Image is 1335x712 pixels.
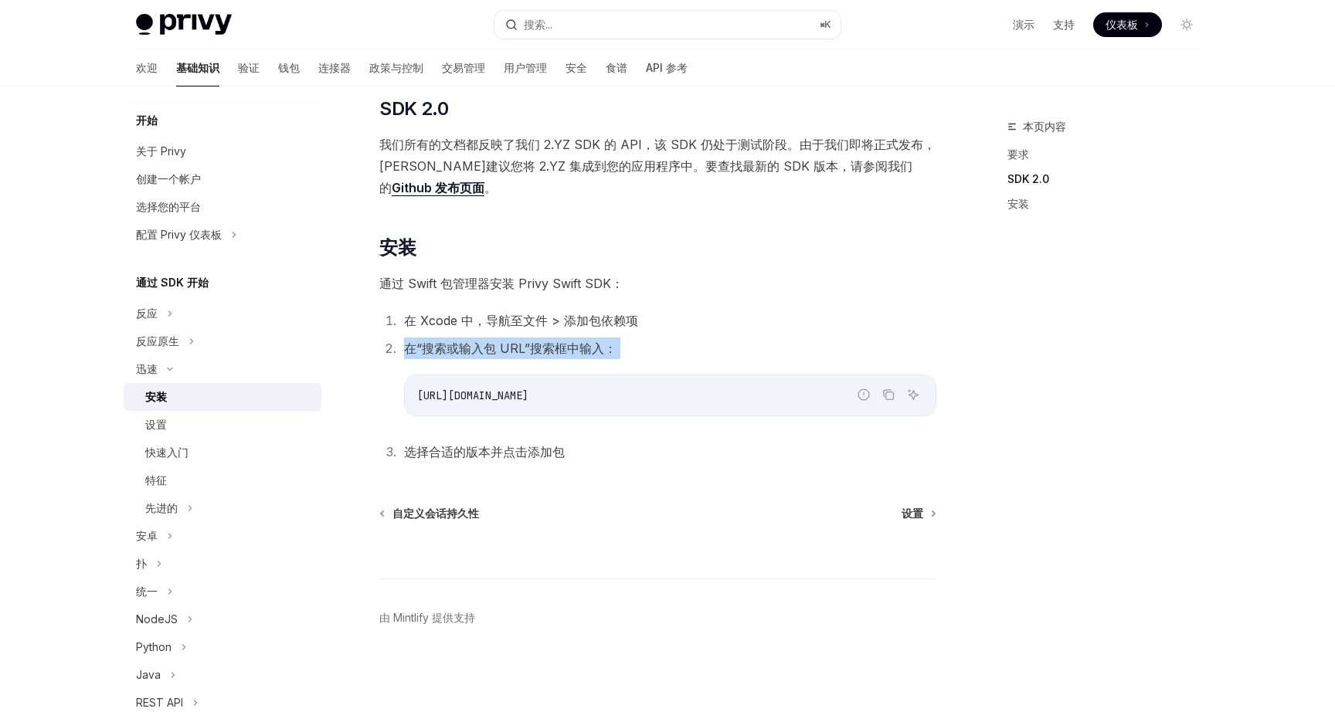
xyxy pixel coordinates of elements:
[392,180,484,196] a: Github 发布页面
[854,385,874,405] button: 报告错误代码
[136,307,158,320] font: 反应
[1007,172,1049,185] font: SDK 2.0
[145,473,167,487] font: 特征
[392,507,479,520] font: 自定义会话持久性
[136,585,158,598] font: 统一
[136,668,161,681] font: Java
[145,446,189,459] font: 快速入门
[136,612,178,626] font: NodeJS
[1023,120,1066,133] font: 本页内容
[145,390,167,403] font: 安装
[124,165,321,193] a: 创建一个帐户
[646,61,688,74] font: API 参考
[1007,197,1029,210] font: 安装
[238,49,260,86] a: 验证
[318,49,351,86] a: 连接器
[1106,18,1138,31] font: 仪表板
[136,144,186,158] font: 关于 Privy
[1007,147,1029,161] font: 要求
[379,97,448,120] font: SDK 2.0
[442,61,485,74] font: 交易管理
[566,61,587,74] font: 安全
[606,49,627,86] a: 食谱
[1013,17,1034,32] a: 演示
[369,61,423,74] font: 政策与控制
[417,388,528,402] span: [URL][DOMAIN_NAME]
[524,18,552,31] font: 搜索...
[1007,142,1211,167] a: 要求
[379,236,416,259] font: 安装
[136,334,179,348] font: 反应原生
[504,61,547,74] font: 用户管理
[136,61,158,74] font: 欢迎
[278,49,300,86] a: 钱包
[404,313,638,328] font: 在 Xcode 中，导航至文件 > 添加包依赖项
[145,418,167,431] font: 设置
[136,696,183,709] font: REST API
[136,114,158,127] font: 开始
[136,228,222,241] font: 配置 Privy 仪表板
[442,49,485,86] a: 交易管理
[136,14,232,36] img: 灯光标志
[124,439,321,466] a: 快速入门
[1053,17,1075,32] a: 支持
[136,172,201,185] font: 创建一个帐户
[379,276,623,291] font: 通过 Swift 包管理器安装 Privy Swift SDK：
[379,137,936,195] font: 我们所有的文档都反映了我们 2.YZ SDK 的 API，该 SDK 仍处于测试阶段。由于我们即将正式发布，[PERSON_NAME]建议您将 2.YZ 集成到您的应用程序中。要查找最新的 SD...
[136,362,158,375] font: 迅速
[820,19,824,30] font: ⌘
[504,49,547,86] a: 用户管理
[1174,12,1199,37] button: 切换暗模式
[902,506,935,521] a: 设置
[136,49,158,86] a: 欢迎
[494,11,841,39] button: 搜索...⌘K
[136,276,209,289] font: 通过 SDK 开始
[1007,192,1211,216] a: 安装
[136,557,147,570] font: 扑
[1053,18,1075,31] font: 支持
[124,193,321,221] a: 选择您的平台
[136,640,172,653] font: Python
[566,49,587,86] a: 安全
[1013,18,1034,31] font: 演示
[176,61,219,74] font: 基础知识
[824,19,831,30] font: K
[136,529,158,542] font: 安卓
[278,61,300,74] font: 钱包
[124,466,321,494] a: 特征
[878,385,898,405] button: 复制代码块中的内容
[484,180,497,195] font: 。
[1007,167,1211,192] a: SDK 2.0
[404,341,617,356] font: 在“搜索或输入包 URL”搜索框中输入：
[903,385,923,405] button: 询问人工智能
[145,501,178,514] font: 先进的
[379,610,475,626] a: 由 Mintlify 提供支持
[646,49,688,86] a: API 参考
[238,61,260,74] font: 验证
[606,61,627,74] font: 食谱
[1093,12,1162,37] a: 仪表板
[404,444,565,459] font: 选择合适的版本并点击添加包
[318,61,351,74] font: 连接器
[176,49,219,86] a: 基础知识
[124,137,321,165] a: 关于 Privy
[136,200,201,213] font: 选择您的平台
[369,49,423,86] a: 政策与控制
[381,506,479,521] a: 自定义会话持久性
[379,611,475,624] font: 由 Mintlify 提供支持
[124,383,321,411] a: 安装
[902,507,923,520] font: 设置
[124,411,321,439] a: 设置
